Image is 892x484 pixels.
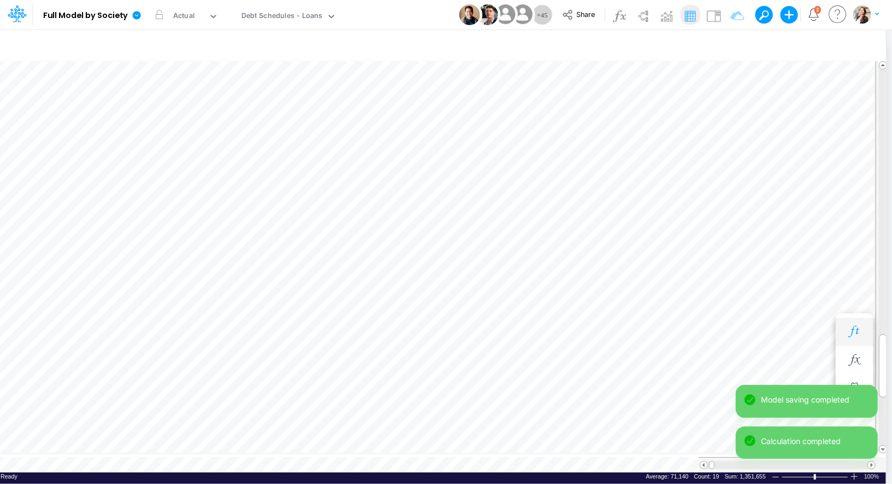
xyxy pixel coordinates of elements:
[694,473,719,481] div: Number of selected cells that contain data
[493,2,518,27] img: User Image Icon
[864,473,881,481] span: 100%
[761,435,869,447] div: Calculation completed
[1,473,17,480] span: Ready
[459,4,480,25] img: User Image Icon
[694,473,719,480] span: Count: 19
[864,473,881,481] div: Zoom level
[646,473,689,481] div: Average of selected cells
[241,10,322,23] div: Debt Schedules - Loans
[817,7,819,12] div: 2 unread items
[782,473,850,481] div: Zoom
[557,7,602,24] button: Share
[4,34,648,57] input: Type a title here
[43,11,128,21] b: Full Model by Society
[576,10,595,18] span: Share
[771,473,780,481] div: Zoom Out
[761,394,869,405] div: Model saving completed
[537,11,548,19] span: + 45
[173,10,195,23] div: Actual
[646,473,689,480] span: Average: 71,140
[807,8,820,21] a: Notifications
[725,473,766,481] div: Sum of selected cells
[477,4,498,25] img: User Image Icon
[510,2,535,27] img: User Image Icon
[1,473,17,481] div: In Ready mode
[814,474,816,480] div: Zoom
[725,473,766,480] span: Sum: 1,351,655
[850,473,859,481] div: Zoom In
